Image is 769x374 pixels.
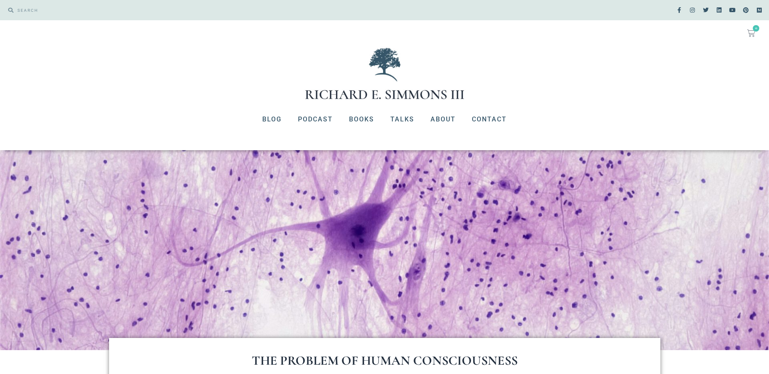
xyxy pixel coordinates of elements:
a: Blog [254,109,290,130]
h1: The Problem of Human Consciousness [141,354,628,367]
span: 0 [753,25,759,32]
input: SEARCH [13,4,381,16]
a: Talks [382,109,422,130]
a: Contact [464,109,515,130]
a: Podcast [290,109,341,130]
a: 0 [737,24,765,42]
a: Books [341,109,382,130]
a: About [422,109,464,130]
